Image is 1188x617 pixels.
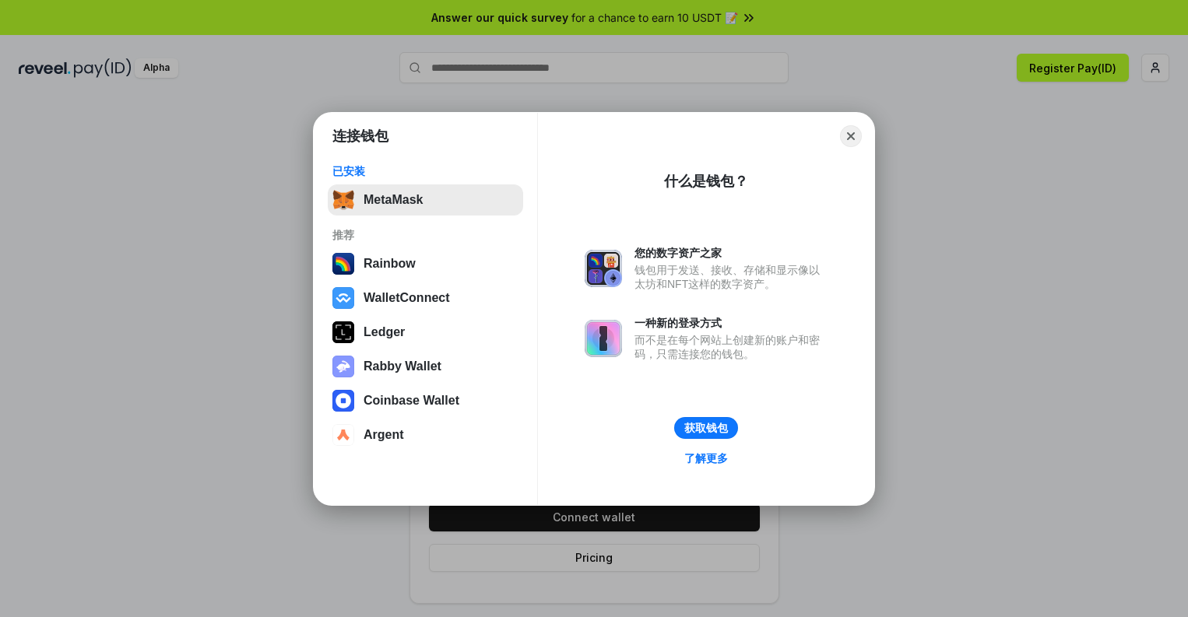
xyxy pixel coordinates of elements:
img: svg+xml,%3Csvg%20fill%3D%22none%22%20height%3D%2233%22%20viewBox%3D%220%200%2035%2033%22%20width%... [332,189,354,211]
button: Rainbow [328,248,523,279]
button: Rabby Wallet [328,351,523,382]
div: 推荐 [332,228,518,242]
div: MetaMask [364,193,423,207]
div: WalletConnect [364,291,450,305]
img: svg+xml,%3Csvg%20width%3D%22120%22%20height%3D%22120%22%20viewBox%3D%220%200%20120%20120%22%20fil... [332,253,354,275]
img: svg+xml,%3Csvg%20xmlns%3D%22http%3A%2F%2Fwww.w3.org%2F2000%2Fsvg%22%20fill%3D%22none%22%20viewBox... [332,356,354,377]
div: Coinbase Wallet [364,394,459,408]
button: Argent [328,419,523,450]
div: Rabby Wallet [364,359,441,373]
button: Coinbase Wallet [328,385,523,416]
div: 钱包用于发送、接收、存储和显示像以太坊和NFT这样的数字资产。 [634,263,828,291]
img: svg+xml,%3Csvg%20width%3D%2228%22%20height%3D%2228%22%20viewBox%3D%220%200%2028%2028%22%20fill%3D... [332,424,354,446]
div: Argent [364,428,404,442]
div: 获取钱包 [684,421,728,435]
div: 什么是钱包？ [664,172,748,191]
h1: 连接钱包 [332,127,388,145]
div: Ledger [364,325,405,339]
div: 您的数字资产之家 [634,246,828,260]
div: 了解更多 [684,451,728,465]
img: svg+xml,%3Csvg%20width%3D%2228%22%20height%3D%2228%22%20viewBox%3D%220%200%2028%2028%22%20fill%3D... [332,287,354,309]
button: Close [840,125,862,147]
button: 获取钱包 [674,417,738,439]
div: 一种新的登录方式 [634,316,828,330]
img: svg+xml,%3Csvg%20width%3D%2228%22%20height%3D%2228%22%20viewBox%3D%220%200%2028%2028%22%20fill%3D... [332,390,354,412]
img: svg+xml,%3Csvg%20xmlns%3D%22http%3A%2F%2Fwww.w3.org%2F2000%2Fsvg%22%20width%3D%2228%22%20height%3... [332,321,354,343]
div: 已安装 [332,164,518,178]
button: MetaMask [328,184,523,216]
button: WalletConnect [328,282,523,314]
div: 而不是在每个网站上创建新的账户和密码，只需连接您的钱包。 [634,333,828,361]
div: Rainbow [364,257,416,271]
a: 了解更多 [675,448,737,468]
img: svg+xml,%3Csvg%20xmlns%3D%22http%3A%2F%2Fwww.w3.org%2F2000%2Fsvg%22%20fill%3D%22none%22%20viewBox... [585,320,622,357]
img: svg+xml,%3Csvg%20xmlns%3D%22http%3A%2F%2Fwww.w3.org%2F2000%2Fsvg%22%20fill%3D%22none%22%20viewBox... [585,250,622,287]
button: Ledger [328,317,523,348]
